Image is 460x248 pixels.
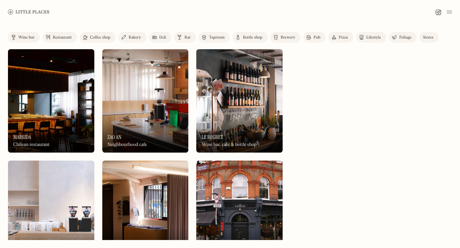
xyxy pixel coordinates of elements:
div: Bottle shop [243,36,262,40]
a: Deli [149,32,172,43]
div: Pub [314,36,321,40]
a: Zao AnZao AnZao AnNeighbourhood cafe [102,49,189,153]
img: Le Regret [196,49,283,153]
div: Foliage [399,36,412,40]
a: Wine bar [8,32,40,43]
div: Chilean restaurant [13,142,49,148]
a: Le RegretLe RegretLe RegretWine bar, cafe & bottle shop [196,49,283,153]
div: Pizza [339,36,348,40]
div: Lifestyle [366,36,381,40]
div: Restaurant [53,36,72,40]
div: Wine bar, cafe & bottle shop [202,142,256,148]
div: Brewery [281,36,295,40]
a: Pub [303,32,326,43]
a: Stores [419,32,439,43]
img: Mareida [8,49,94,153]
a: Coffee shop [80,32,116,43]
a: Restaurant [43,32,77,43]
a: Pizza [328,32,353,43]
a: Brewery [270,32,301,43]
h3: Mareida [13,134,31,140]
a: Bar [174,32,196,43]
div: Taproom [209,36,225,40]
img: Zao An [102,49,189,153]
a: Bakery [118,32,146,43]
div: Coffee shop [90,36,110,40]
div: Bakery [129,36,141,40]
a: Foliage [389,32,417,43]
h3: Zao An [108,134,122,140]
a: Bottle shop [232,32,268,43]
a: Lifestyle [356,32,386,43]
div: Deli [159,36,166,40]
div: Bar [184,36,191,40]
a: MareidaMareidaMareidaChilean restaurant [8,49,94,153]
div: Wine bar [18,36,35,40]
h3: Le Regret [202,134,223,140]
div: Neighbourhood cafe [108,142,147,148]
div: Stores [423,36,433,40]
a: Taproom [199,32,230,43]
